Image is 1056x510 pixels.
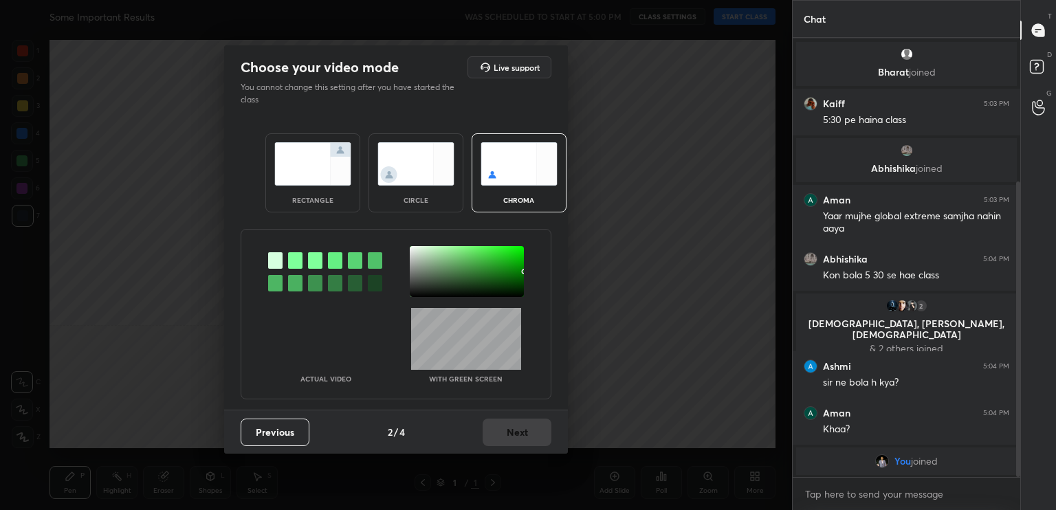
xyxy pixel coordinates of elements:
[804,67,1009,78] p: Bharat
[481,142,558,186] img: chromaScreenIcon.c19ab0a0.svg
[885,299,899,313] img: e5d08f93b0ba4c4b8236d661c52f34e7.jpg
[905,299,918,313] img: 3
[875,454,889,468] img: 9689d3ed888646769c7969bc1f381e91.jpg
[911,456,938,467] span: joined
[823,269,1009,282] div: Kon bola 5 30 se hae class
[804,406,817,420] img: a1bbe8091a034f75af5bd217c524d631.57632779_3
[274,142,351,186] img: normalScreenIcon.ae25ed63.svg
[823,360,851,373] h6: Ashmi
[1047,49,1052,60] p: D
[900,47,914,61] img: default.png
[823,113,1009,127] div: 5:30 pe haina class
[823,423,1009,436] div: Khaa?
[984,196,1009,204] div: 5:03 PM
[377,142,454,186] img: circleScreenIcon.acc0effb.svg
[895,299,909,313] img: 137bb251b09f4d2cbc8f530a5acb605d.jpg
[804,343,1009,354] p: & 2 others joined
[894,456,911,467] span: You
[984,100,1009,108] div: 5:03 PM
[916,162,943,175] span: joined
[494,63,540,71] h5: Live support
[241,58,399,76] h2: Choose your video mode
[804,318,1009,340] p: [DEMOGRAPHIC_DATA], [PERSON_NAME], [DEMOGRAPHIC_DATA]
[823,98,845,110] h6: Kaiff
[823,253,868,265] h6: Abhishika
[823,210,1009,236] div: Yaar mujhe global extreme samjha nahin aaya
[399,425,405,439] h4: 4
[285,197,340,203] div: rectangle
[388,425,393,439] h4: 2
[823,376,1009,390] div: sir ne bola h kya?
[900,144,914,157] img: be61fe84541744b5a4c4277268619bd0.jpg
[823,407,850,419] h6: Aman
[793,38,1020,478] div: grid
[388,197,443,203] div: circle
[793,1,837,37] p: Chat
[300,375,351,382] p: Actual Video
[394,425,398,439] h4: /
[1046,88,1052,98] p: G
[983,409,1009,417] div: 5:04 PM
[909,65,936,78] span: joined
[983,255,1009,263] div: 5:04 PM
[804,359,817,373] img: 3
[1048,11,1052,21] p: T
[241,419,309,446] button: Previous
[804,193,817,207] img: a1bbe8091a034f75af5bd217c524d631.57632779_3
[241,81,463,106] p: You cannot change this setting after you have started the class
[804,97,817,111] img: 75943824d349494c9a467844c7788964.jpg
[914,299,928,313] div: 2
[823,194,850,206] h6: Aman
[804,252,817,266] img: be61fe84541744b5a4c4277268619bd0.jpg
[429,375,503,382] p: With green screen
[492,197,547,203] div: chroma
[983,362,1009,370] div: 5:04 PM
[804,163,1009,174] p: Abhishika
